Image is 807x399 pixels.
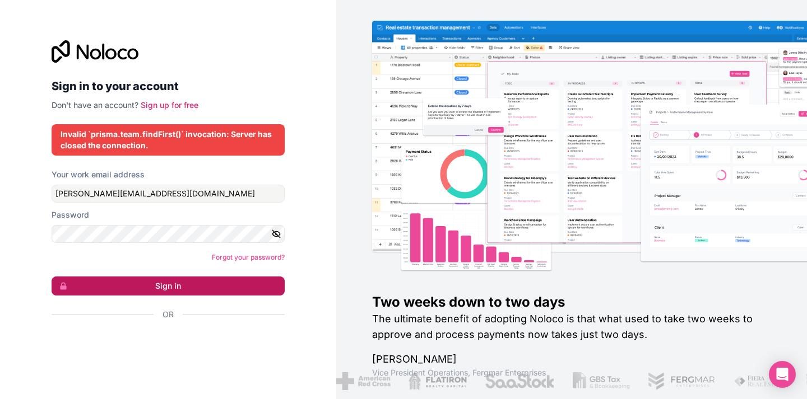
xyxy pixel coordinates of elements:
[518,372,575,390] img: /assets/gbstax-C-GtDUiK.png
[212,253,285,261] a: Forgot your password?
[52,209,89,220] label: Password
[769,361,796,388] div: Open Intercom Messenger
[163,309,174,320] span: Or
[372,293,771,311] h1: Two weeks down to two days
[372,351,771,367] h1: [PERSON_NAME]
[52,100,138,110] span: Don't have an account?
[430,372,500,390] img: /assets/saastock-C6Zbiodz.png
[52,276,285,295] button: Sign in
[679,372,731,390] img: /assets/fiera-fwj2N5v4.png
[372,367,771,378] h1: Vice President Operations , Fergmar Enterprises
[354,372,412,390] img: /assets/flatiron-C8eUkumj.png
[52,76,285,96] h2: Sign in to your account
[52,169,145,180] label: Your work email address
[61,129,276,151] div: Invalid `prisma.team.findFirst()` invocation: Server has closed the connection.
[52,185,285,203] input: Email address
[46,332,281,357] iframe: Sign in with Google Button
[52,225,285,243] input: Password
[593,372,661,390] img: /assets/fergmar-CudnrXN5.png
[141,100,198,110] a: Sign up for free
[372,311,771,342] h2: The ultimate benefit of adopting Noloco is that what used to take two weeks to approve and proces...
